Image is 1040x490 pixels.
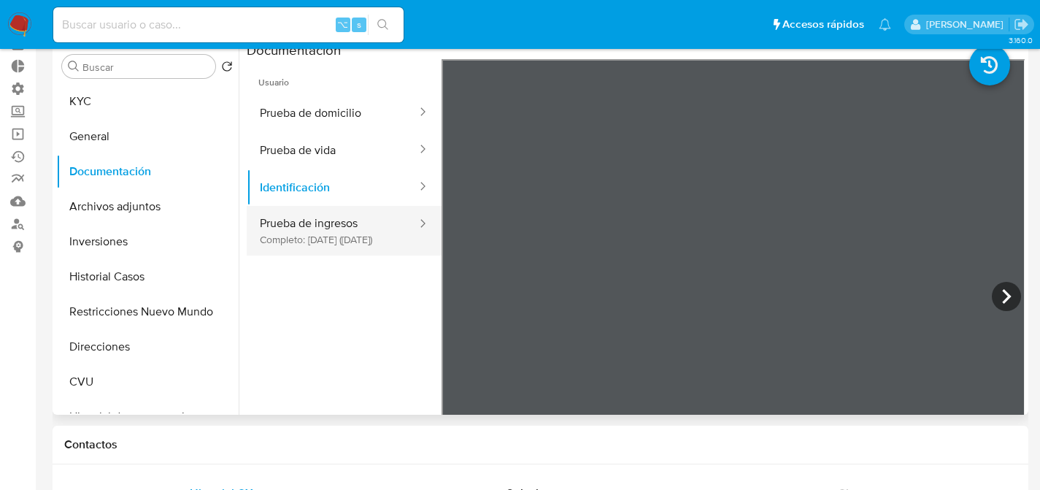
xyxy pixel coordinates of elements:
button: Buscar [68,61,80,72]
button: Historial Casos [56,259,239,294]
button: General [56,119,239,154]
span: Accesos rápidos [782,17,864,32]
span: 3.160.0 [1009,34,1033,46]
button: Inversiones [56,224,239,259]
button: CVU [56,364,239,399]
button: search-icon [368,15,398,35]
button: Archivos adjuntos [56,189,239,224]
input: Buscar [82,61,209,74]
button: KYC [56,84,239,119]
a: Notificaciones [879,18,891,31]
button: Historial de conversaciones [56,399,239,435]
input: Buscar usuario o caso... [53,15,404,34]
p: facundo.marin@mercadolibre.com [926,18,1009,31]
h1: Contactos [64,437,1017,452]
button: Restricciones Nuevo Mundo [56,294,239,329]
button: Volver al orden por defecto [221,61,233,77]
span: ⌥ [337,18,348,31]
button: Documentación [56,154,239,189]
a: Salir [1014,17,1029,32]
button: Direcciones [56,329,239,364]
span: s [357,18,361,31]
